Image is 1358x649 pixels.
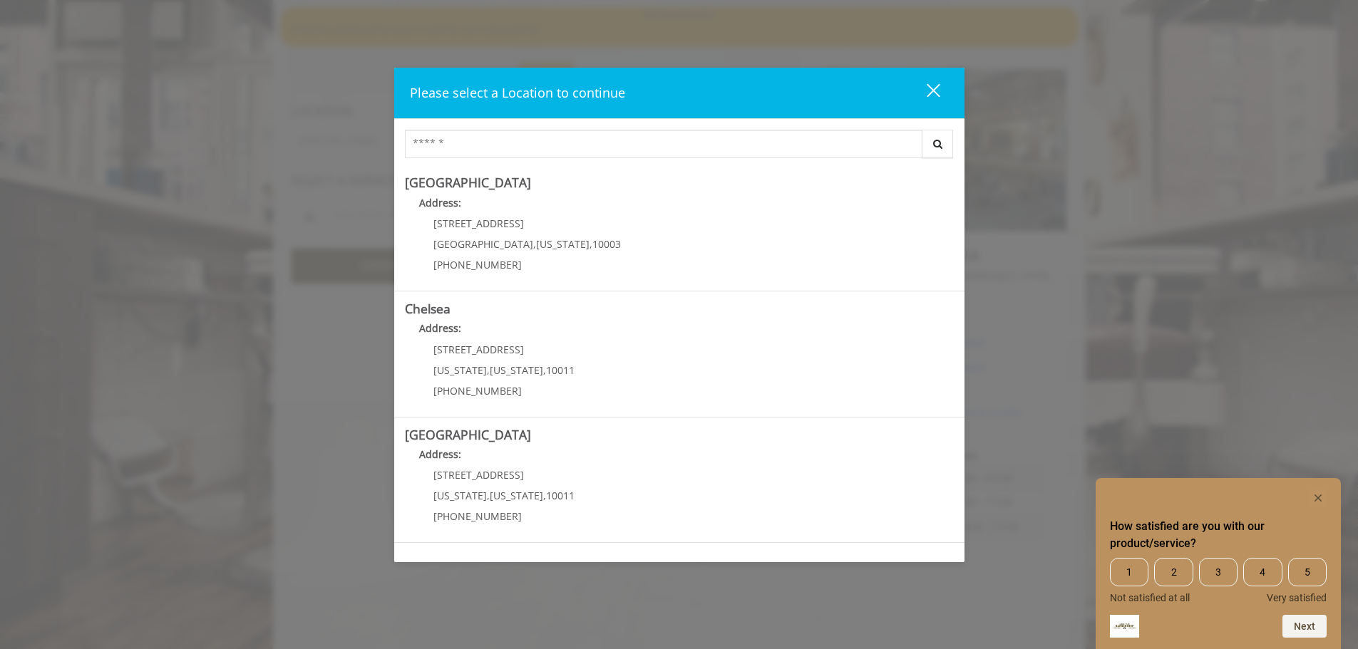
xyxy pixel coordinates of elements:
b: Address: [419,321,461,335]
span: [US_STATE] [536,237,590,251]
span: , [543,363,546,377]
span: 5 [1288,558,1327,586]
span: 10011 [546,489,575,502]
span: Not satisfied at all [1110,592,1190,603]
span: 2 [1154,558,1193,586]
span: , [533,237,536,251]
span: , [590,237,592,251]
span: 1 [1110,558,1148,586]
div: Center Select [405,130,954,165]
input: Search Center [405,130,922,158]
b: Chelsea [405,300,451,317]
span: [STREET_ADDRESS] [433,468,524,482]
span: Please select a Location to continue [410,84,625,101]
div: How satisfied are you with our product/service? Select an option from 1 to 5, with 1 being Not sa... [1110,489,1327,638]
span: 10011 [546,363,575,377]
button: Hide survey [1310,489,1327,507]
span: Very satisfied [1267,592,1327,603]
div: close dialog [910,83,939,104]
span: [STREET_ADDRESS] [433,217,524,230]
span: [PHONE_NUMBER] [433,384,522,398]
span: , [543,489,546,502]
span: [US_STATE] [433,489,487,502]
span: 10003 [592,237,621,251]
span: [PHONE_NUMBER] [433,258,522,271]
span: , [487,489,490,502]
span: [PHONE_NUMBER] [433,509,522,523]
span: 4 [1243,558,1282,586]
h2: How satisfied are you with our product/service? Select an option from 1 to 5, with 1 being Not sa... [1110,518,1327,552]
span: 3 [1199,558,1238,586]
b: [GEOGRAPHIC_DATA] [405,426,531,443]
span: , [487,363,490,377]
span: [US_STATE] [490,363,543,377]
span: [GEOGRAPHIC_DATA] [433,237,533,251]
b: Address: [419,196,461,209]
button: Next question [1282,615,1327,638]
span: [US_STATE] [490,489,543,502]
i: Search button [930,139,946,149]
button: close dialog [900,78,949,108]
b: Flatiron [405,551,449,568]
b: [GEOGRAPHIC_DATA] [405,174,531,191]
span: [STREET_ADDRESS] [433,343,524,356]
span: [US_STATE] [433,363,487,377]
b: Address: [419,447,461,461]
div: How satisfied are you with our product/service? Select an option from 1 to 5, with 1 being Not sa... [1110,558,1327,603]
